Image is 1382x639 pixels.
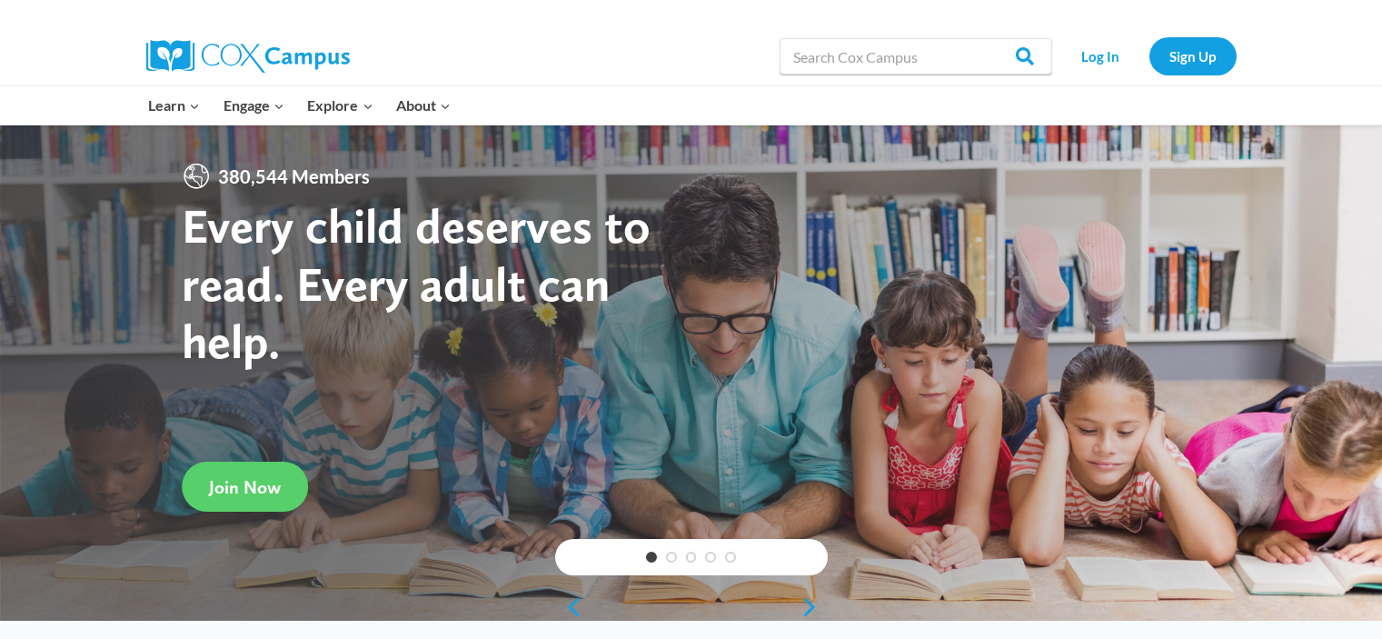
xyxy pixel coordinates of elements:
span: Explore [307,94,373,117]
span: Engage [224,94,284,117]
a: Sign Up [1149,37,1237,75]
strong: Every child deserves to read. Every adult can help. [182,196,651,370]
img: Cox Campus [146,40,350,73]
a: Join Now [182,462,308,512]
nav: Primary Navigation [137,86,462,125]
a: 5 [725,552,736,563]
span: 380,544 Members [211,162,377,191]
input: Search Cox Campus [780,38,1052,75]
a: previous [555,596,582,618]
a: 2 [666,552,677,563]
span: Learn [148,94,200,117]
a: 4 [705,552,716,563]
a: Log In [1061,37,1140,75]
a: 3 [686,552,697,563]
a: next [800,596,828,618]
a: 1 [646,552,657,563]
span: Join Now [209,476,281,498]
nav: Secondary Navigation [1061,37,1237,75]
span: About [396,94,451,117]
div: content slider buttons [555,589,828,625]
